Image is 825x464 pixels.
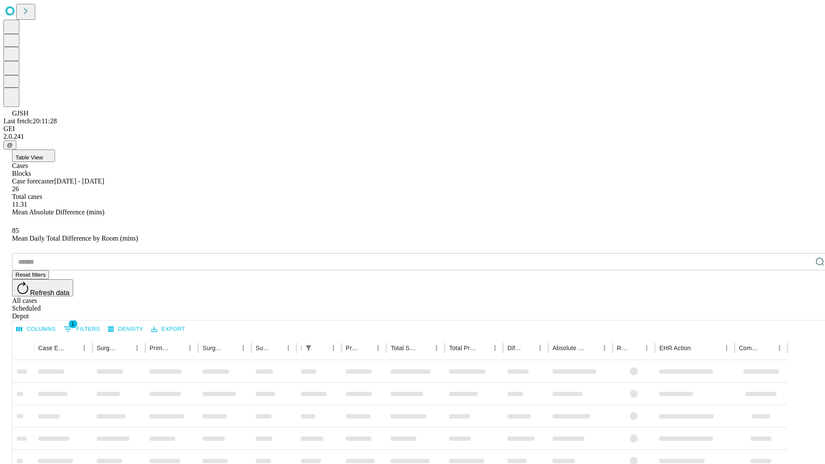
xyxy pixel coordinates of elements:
span: 85 [12,227,19,234]
button: Menu [773,342,785,354]
div: 2.0.241 [3,133,822,140]
button: Sort [66,342,78,354]
div: GEI [3,125,822,133]
button: Menu [641,342,653,354]
div: 1 active filter [302,342,315,354]
span: Mean Absolute Difference (mins) [12,208,104,216]
span: 26 [12,185,19,192]
button: Sort [360,342,372,354]
button: Sort [172,342,184,354]
button: Sort [270,342,282,354]
button: Sort [587,342,599,354]
span: 11.31 [12,201,27,208]
button: Refresh data [12,279,73,296]
span: @ [7,142,13,148]
button: Menu [534,342,546,354]
span: Table View [15,154,43,161]
button: Sort [225,342,237,354]
button: Sort [522,342,534,354]
span: GJSH [12,110,28,117]
span: Refresh data [30,289,70,296]
div: EHR Action [659,345,691,351]
span: Total cases [12,193,42,200]
div: Surgery Name [202,345,224,351]
span: 1 [69,320,77,328]
div: Predicted In Room Duration [346,345,360,351]
div: Scheduled In Room Duration [301,345,302,351]
div: Primary Service [150,345,171,351]
div: Difference [507,345,521,351]
span: Reset filters [15,272,46,278]
button: Menu [372,342,384,354]
button: Menu [282,342,294,354]
button: Menu [599,342,611,354]
button: Sort [119,342,131,354]
button: Menu [489,342,501,354]
button: Export [149,323,187,336]
div: Total Scheduled Duration [391,345,418,351]
div: Total Predicted Duration [449,345,476,351]
button: Menu [721,342,733,354]
div: Comments [739,345,761,351]
button: Select columns [14,323,58,336]
button: Sort [419,342,431,354]
div: Surgeon Name [97,345,118,351]
button: @ [3,140,16,150]
span: Last fetch: 20:11:28 [3,117,57,125]
span: Mean Daily Total Difference by Room (mins) [12,235,138,242]
span: Case forecaster [12,177,54,185]
button: Table View [12,150,55,162]
button: Sort [629,342,641,354]
span: [DATE] - [DATE] [54,177,104,185]
div: Case Epic Id [38,345,65,351]
button: Show filters [302,342,315,354]
button: Menu [184,342,196,354]
button: Sort [477,342,489,354]
button: Reset filters [12,270,49,279]
button: Menu [237,342,249,354]
button: Sort [692,342,704,354]
button: Menu [131,342,143,354]
button: Sort [315,342,327,354]
button: Show filters [61,322,102,336]
button: Sort [761,342,773,354]
button: Density [106,323,146,336]
button: Menu [431,342,443,354]
div: Absolute Difference [553,345,586,351]
button: Menu [78,342,90,354]
div: Resolved in EHR [617,345,628,351]
div: Surgery Date [256,345,269,351]
button: Menu [327,342,339,354]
